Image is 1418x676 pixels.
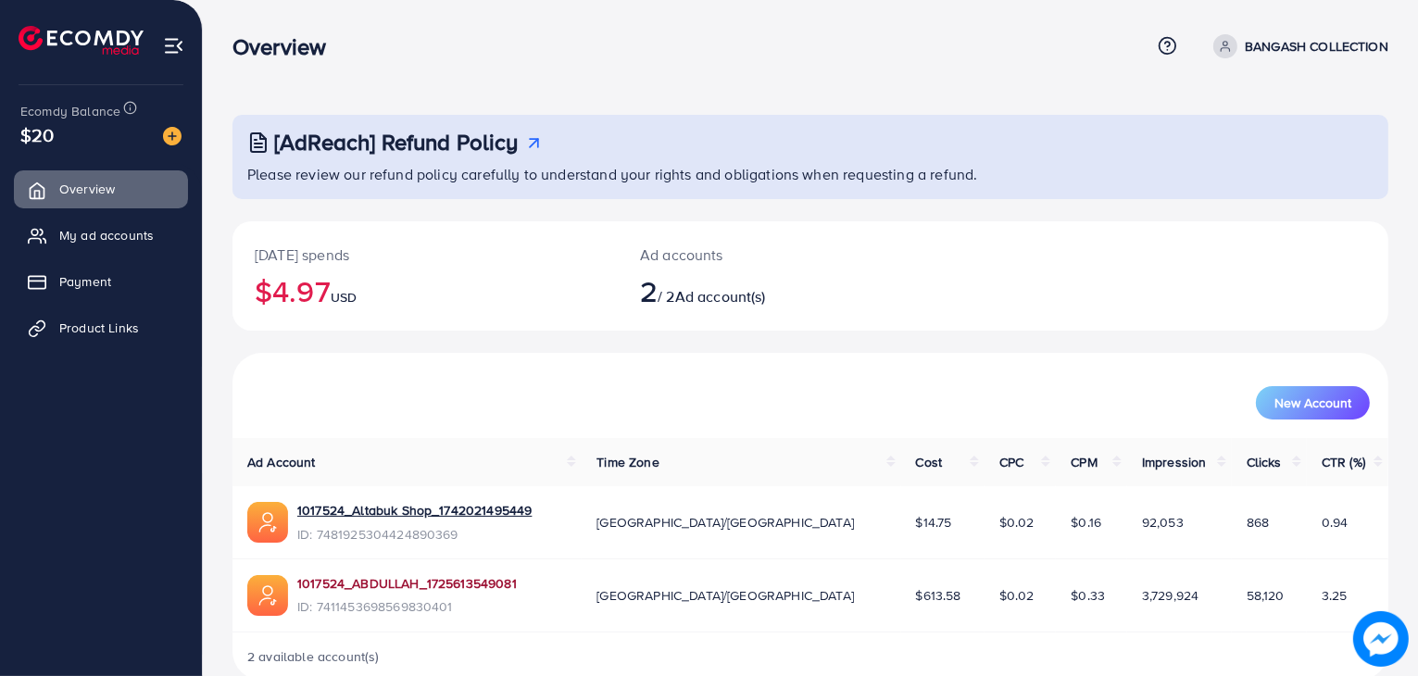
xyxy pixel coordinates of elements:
[331,288,357,307] span: USD
[247,163,1377,185] p: Please review our refund policy carefully to understand your rights and obligations when requesti...
[14,170,188,207] a: Overview
[1071,586,1105,605] span: $0.33
[163,35,184,56] img: menu
[1071,513,1101,532] span: $0.16
[1274,396,1351,409] span: New Account
[19,26,144,55] img: logo
[1247,586,1285,605] span: 58,120
[247,575,288,616] img: ic-ads-acc.e4c84228.svg
[20,102,120,120] span: Ecomdy Balance
[163,127,182,145] img: image
[255,273,596,308] h2: $4.97
[297,574,517,593] a: 1017524_ABDULLAH_1725613549081
[999,453,1023,471] span: CPC
[916,453,943,471] span: Cost
[596,513,854,532] span: [GEOGRAPHIC_DATA]/[GEOGRAPHIC_DATA]
[20,121,54,148] span: $20
[274,129,519,156] h3: [AdReach] Refund Policy
[1142,453,1207,471] span: Impression
[59,319,139,337] span: Product Links
[640,244,885,266] p: Ad accounts
[14,217,188,254] a: My ad accounts
[1206,34,1388,58] a: BANGASH COLLECTION
[1071,453,1097,471] span: CPM
[247,453,316,471] span: Ad Account
[1142,513,1184,532] span: 92,053
[1353,611,1409,667] img: image
[1322,453,1365,471] span: CTR (%)
[232,33,341,60] h3: Overview
[596,453,659,471] span: Time Zone
[255,244,596,266] p: [DATE] spends
[1256,386,1370,419] button: New Account
[640,273,885,308] h2: / 2
[59,226,154,244] span: My ad accounts
[14,263,188,300] a: Payment
[14,309,188,346] a: Product Links
[1142,586,1198,605] span: 3,729,924
[297,501,532,520] a: 1017524_Altabuk Shop_1742021495449
[916,586,961,605] span: $613.58
[297,597,517,616] span: ID: 7411453698569830401
[247,502,288,543] img: ic-ads-acc.e4c84228.svg
[999,586,1035,605] span: $0.02
[1322,586,1348,605] span: 3.25
[297,525,532,544] span: ID: 7481925304424890369
[59,180,115,198] span: Overview
[675,286,766,307] span: Ad account(s)
[916,513,952,532] span: $14.75
[59,272,111,291] span: Payment
[1245,35,1388,57] p: BANGASH COLLECTION
[999,513,1035,532] span: $0.02
[1247,453,1282,471] span: Clicks
[596,586,854,605] span: [GEOGRAPHIC_DATA]/[GEOGRAPHIC_DATA]
[640,269,658,312] span: 2
[1247,513,1269,532] span: 868
[1322,513,1349,532] span: 0.94
[247,647,380,666] span: 2 available account(s)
